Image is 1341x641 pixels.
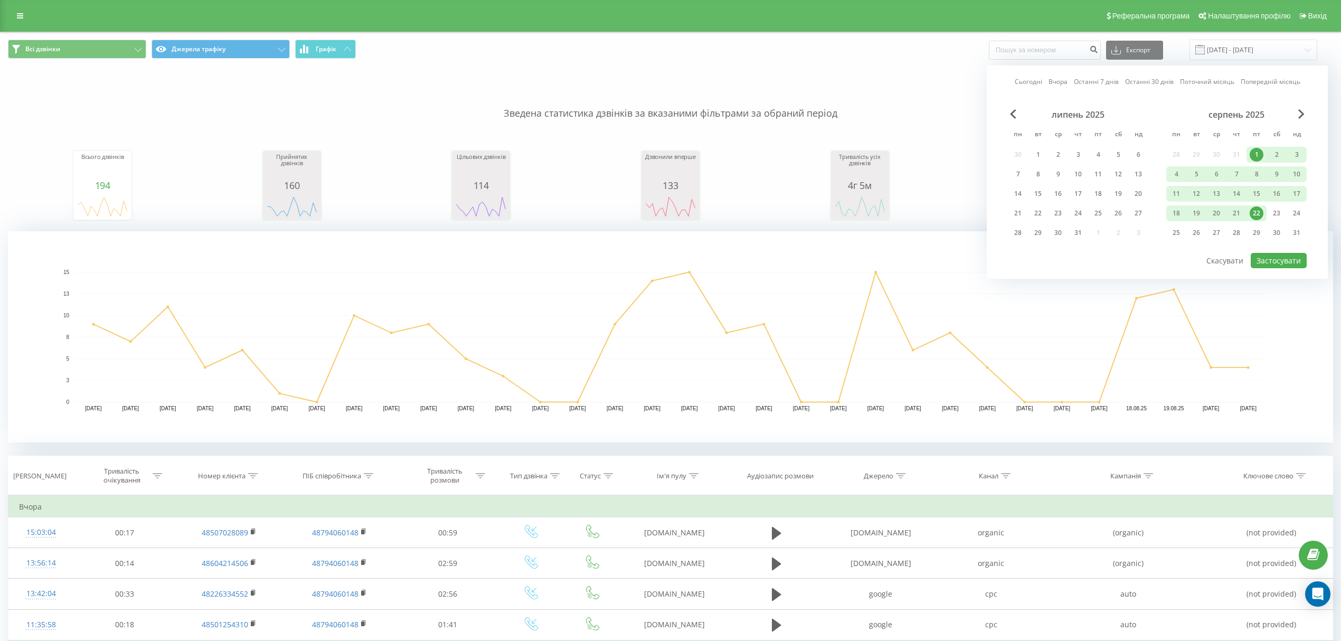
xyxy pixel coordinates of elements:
div: 22 [1031,206,1045,220]
button: Всі дзвінки [8,40,146,59]
text: 13 [63,291,70,297]
div: A chart. [266,191,318,222]
div: 17 [1071,187,1085,201]
div: нд 27 лип 2025 р. [1128,205,1148,221]
text: [DATE] [830,406,847,411]
td: [DOMAIN_NAME] [826,517,936,548]
div: 14 [1230,187,1243,201]
td: 00:14 [73,548,176,579]
text: [DATE] [197,406,214,411]
button: Застосувати [1251,253,1307,268]
div: ср 16 лип 2025 р. [1048,186,1068,202]
text: [DATE] [793,406,810,411]
button: Джерела трафіку [152,40,290,59]
div: 29 [1250,226,1263,240]
svg: A chart. [455,191,507,222]
text: [DATE] [420,406,437,411]
td: [DOMAIN_NAME] [621,579,728,609]
abbr: п’ятниця [1090,127,1106,143]
div: [PERSON_NAME] [13,472,67,480]
div: Кампанія [1110,472,1141,480]
div: пн 7 лип 2025 р. [1008,166,1028,182]
div: Цільових дзвінків [455,154,507,180]
a: 48794060148 [312,619,358,629]
text: 18.08.25 [1126,406,1147,411]
div: Дзвонили вперше [644,154,697,180]
div: 11 [1169,187,1183,201]
td: (organic) [1046,517,1210,548]
div: 6 [1131,148,1145,162]
abbr: четвер [1229,127,1244,143]
div: Статус [580,472,601,480]
div: 17 [1290,187,1304,201]
a: Сьогодні [1015,77,1042,87]
span: Всі дзвінки [25,45,60,53]
div: 10 [1290,167,1304,181]
div: ср 27 серп 2025 р. [1206,225,1226,241]
span: Графік [316,45,336,53]
td: (not provided) [1210,548,1333,579]
div: чт 21 серп 2025 р. [1226,205,1246,221]
div: пт 4 лип 2025 р. [1088,147,1108,163]
div: 114 [455,180,507,191]
div: ПІБ співробітника [303,472,361,480]
div: вт 19 серп 2025 р. [1186,205,1206,221]
div: Всього дзвінків [76,154,129,180]
td: [DOMAIN_NAME] [621,548,728,579]
div: 1 [1031,148,1045,162]
abbr: середа [1208,127,1224,143]
text: [DATE] [346,406,363,411]
span: Реферальна програма [1112,12,1190,20]
text: 10 [63,313,70,318]
div: Прийнятих дзвінків [266,154,318,180]
abbr: неділя [1130,127,1146,143]
text: [DATE] [271,406,288,411]
abbr: п’ятниця [1249,127,1264,143]
div: ср 30 лип 2025 р. [1048,225,1068,241]
span: Налаштування профілю [1208,12,1290,20]
div: 14 [1011,187,1025,201]
div: 13:56:14 [19,553,63,573]
div: пн 28 лип 2025 р. [1008,225,1028,241]
abbr: понеділок [1010,127,1026,143]
div: сб 30 серп 2025 р. [1267,225,1287,241]
div: 28 [1011,226,1025,240]
div: пт 22 серп 2025 р. [1246,205,1267,221]
svg: A chart. [76,191,129,222]
div: 13 [1131,167,1145,181]
td: 00:33 [73,579,176,609]
td: cpc [936,609,1046,640]
div: Ключове слово [1243,472,1293,480]
div: ср 6 серп 2025 р. [1206,166,1226,182]
div: 25 [1169,226,1183,240]
div: пн 18 серп 2025 р. [1166,205,1186,221]
div: сб 2 серп 2025 р. [1267,147,1287,163]
div: нд 31 серп 2025 р. [1287,225,1307,241]
td: (not provided) [1210,609,1333,640]
div: пт 1 серп 2025 р. [1246,147,1267,163]
abbr: четвер [1070,127,1086,143]
div: 1 [1250,148,1263,162]
div: вт 26 серп 2025 р. [1186,225,1206,241]
div: сб 5 лип 2025 р. [1108,147,1128,163]
div: 13:42:04 [19,583,63,604]
div: пн 14 лип 2025 р. [1008,186,1028,202]
text: [DATE] [458,406,475,411]
div: 4 [1169,167,1183,181]
text: [DATE] [1203,406,1220,411]
abbr: субота [1269,127,1285,143]
abbr: вівторок [1030,127,1046,143]
a: 48794060148 [312,589,358,599]
td: Вчора [8,496,1333,517]
div: ср 9 лип 2025 р. [1048,166,1068,182]
div: чт 3 лип 2025 р. [1068,147,1088,163]
div: нд 3 серп 2025 р. [1287,147,1307,163]
div: 15 [1250,187,1263,201]
text: [DATE] [644,406,660,411]
text: [DATE] [756,406,772,411]
td: (not provided) [1210,517,1333,548]
div: 9 [1051,167,1065,181]
text: [DATE] [234,406,251,411]
div: 12 [1189,187,1203,201]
